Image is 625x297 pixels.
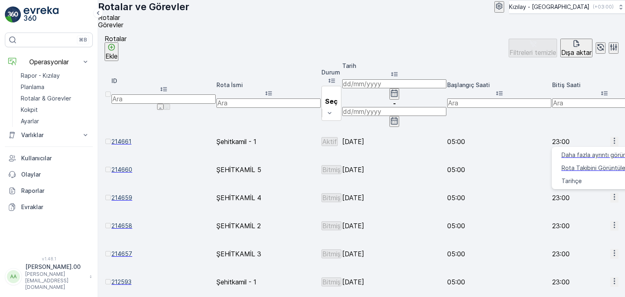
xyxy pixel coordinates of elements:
[21,187,90,195] p: Raporlar
[111,250,216,258] a: 214657
[21,154,90,162] p: Kullanıcılar
[322,166,341,173] p: Bitmiş
[561,49,592,56] p: Dışa aktar
[5,166,93,183] a: Olaylar
[216,98,321,107] input: Ara
[321,249,341,258] button: Bitmiş
[111,138,216,146] a: 214661
[105,42,118,61] button: Ekle
[321,277,341,286] button: Bitmiş
[447,240,551,267] td: 05:00
[322,278,341,286] p: Bitmiş
[325,98,338,105] p: Seç
[216,240,321,267] td: ŞEHİTKAMİL 3
[509,3,590,11] p: Kızılay - [GEOGRAPHIC_DATA]
[5,127,93,143] button: Varlıklar
[216,156,321,183] td: ŞEHİTKAMİL 5
[98,0,189,13] p: Rotalar ve Görevler
[509,39,557,57] button: Filtreleri temizle
[98,13,120,22] span: Rotalar
[5,199,93,215] a: Evraklar
[216,212,321,239] td: ŞEHİTKAMİL 2
[111,166,216,174] a: 214660
[560,39,592,57] button: Dışa aktar
[447,81,551,89] p: Başlangıç Saati
[21,94,71,103] p: Rotalar & Görevler
[342,62,446,70] p: Tarih
[25,263,85,271] p: [PERSON_NAME].00
[342,184,446,211] td: [DATE]
[17,81,93,93] a: Planlama
[111,222,216,230] a: 214658
[79,37,87,43] p: ⌘B
[447,156,551,183] td: 05:00
[98,21,123,29] span: Görevler
[593,4,614,10] p: ( +03:00 )
[562,177,582,185] span: Tarihçe
[5,7,21,23] img: logo
[21,203,90,211] p: Evraklar
[342,240,446,267] td: [DATE]
[17,93,93,104] a: Rotalar & Görevler
[21,131,76,139] p: Varlıklar
[21,72,60,80] p: Rapor - Kızılay
[5,256,93,261] span: v 1.48.1
[105,52,118,60] p: Ekle
[322,138,337,145] p: Aktif
[17,104,93,116] a: Kokpit
[21,83,44,91] p: Planlama
[342,156,446,183] td: [DATE]
[17,70,93,81] a: Rapor - Kızılay
[105,35,127,42] p: Rotalar
[342,107,446,116] input: dd/mm/yyyy
[5,183,93,199] a: Raporlar
[342,100,446,107] p: -
[447,98,551,107] input: Ara
[21,117,39,125] p: Ayarlar
[447,184,551,211] td: 05:00
[5,263,93,290] button: AA[PERSON_NAME].00[PERSON_NAME][EMAIL_ADDRESS][DOMAIN_NAME]
[21,106,38,114] p: Kokpit
[322,250,341,258] p: Bitmiş
[321,165,341,174] button: Bitmiş
[216,128,321,155] td: Şehitkamil - 1
[321,68,341,76] p: Durum
[342,212,446,239] td: [DATE]
[216,81,321,89] p: Rota İsmi
[216,268,321,295] td: Şehitkamil - 1
[342,79,446,88] input: dd/mm/yyyy
[5,54,93,70] button: Operasyonlar
[216,184,321,211] td: ŞEHİTKAMİL 4
[447,128,551,155] td: 05:00
[7,270,20,283] div: AA
[447,268,551,295] td: 05:00
[5,150,93,166] a: Kullanıcılar
[111,194,216,202] a: 214659
[321,221,341,230] button: Bitmiş
[321,193,341,202] button: Bitmiş
[322,194,341,201] p: Bitmiş
[509,49,556,56] p: Filtreleri temizle
[21,170,90,179] p: Olaylar
[342,128,446,155] td: [DATE]
[447,212,551,239] td: 05:00
[21,58,76,66] p: Operasyonlar
[17,116,93,127] a: Ayarlar
[111,278,216,286] a: 212593
[321,137,338,146] button: Aktif
[24,7,59,23] img: logo_light-DOdMpM7g.png
[111,77,216,85] p: ID
[322,222,341,229] p: Bitmiş
[25,271,85,290] p: [PERSON_NAME][EMAIL_ADDRESS][DOMAIN_NAME]
[342,268,446,295] td: [DATE]
[111,94,216,103] input: Ara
